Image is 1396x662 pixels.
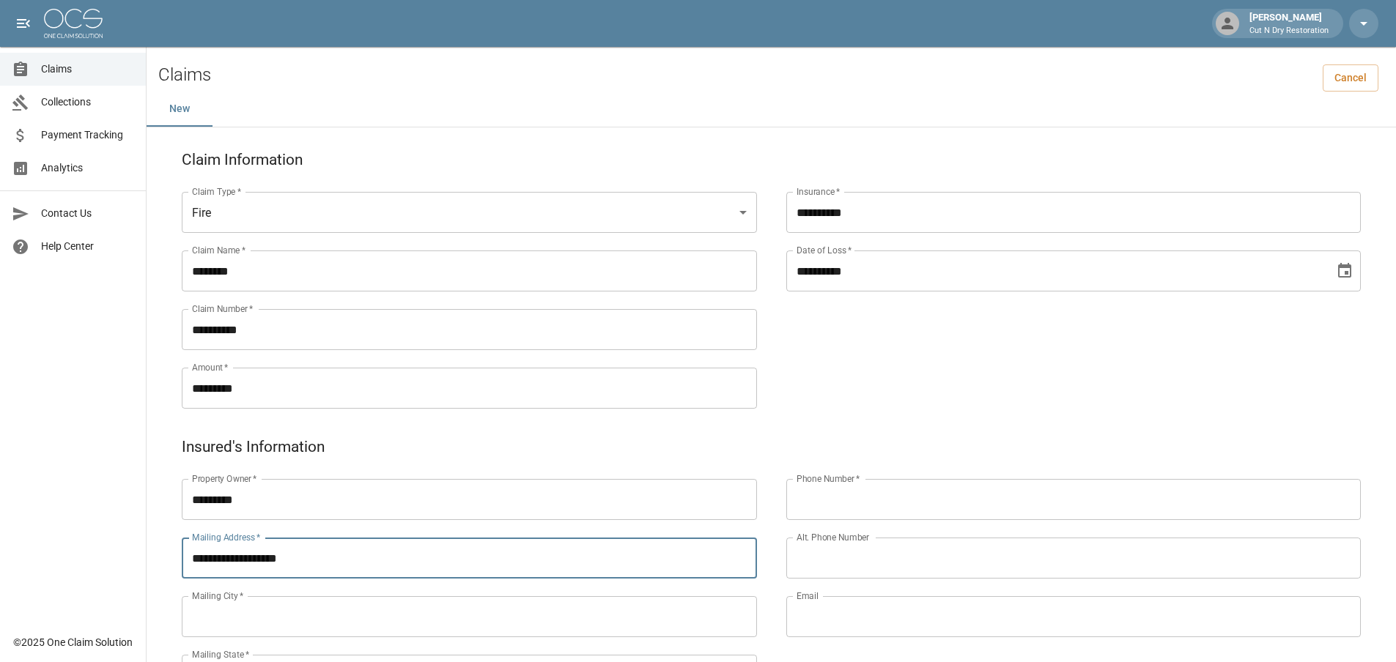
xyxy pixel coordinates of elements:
p: Cut N Dry Restoration [1249,25,1329,37]
label: Mailing City [192,590,244,602]
label: Insurance [797,185,840,198]
label: Alt. Phone Number [797,531,869,543]
label: Claim Type [192,185,241,198]
button: open drawer [9,9,38,38]
div: Fire [182,192,757,233]
span: Analytics [41,160,134,176]
label: Claim Number [192,302,253,315]
span: Payment Tracking [41,127,134,143]
label: Email [797,590,819,602]
span: Collections [41,94,134,110]
button: Choose date, selected date is Jul 31, 2025 [1330,256,1359,286]
span: Claims [41,62,134,77]
img: ocs-logo-white-transparent.png [44,9,103,38]
label: Amount [192,361,229,373]
span: Contact Us [41,206,134,221]
span: Help Center [41,239,134,254]
label: Date of Loss [797,244,852,256]
button: New [147,92,213,127]
a: Cancel [1323,64,1378,92]
h2: Claims [158,64,211,86]
label: Claim Name [192,244,245,256]
label: Property Owner [192,472,257,485]
div: dynamic tabs [147,92,1396,127]
label: Phone Number [797,472,860,485]
div: © 2025 One Claim Solution [13,635,133,650]
label: Mailing State [192,648,249,661]
label: Mailing Address [192,531,260,543]
div: [PERSON_NAME] [1244,10,1334,37]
